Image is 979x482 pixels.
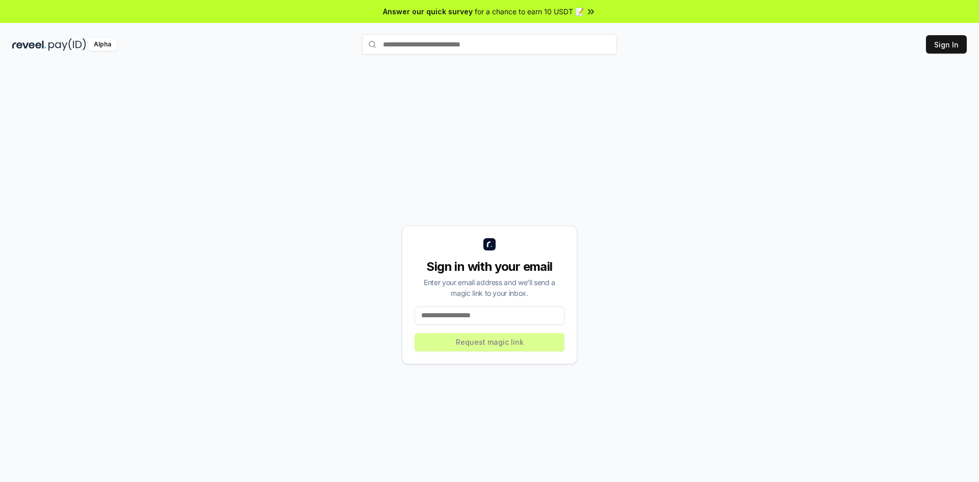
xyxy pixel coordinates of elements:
[88,38,117,51] div: Alpha
[48,38,86,51] img: pay_id
[12,38,46,51] img: reveel_dark
[415,277,564,298] div: Enter your email address and we’ll send a magic link to your inbox.
[383,6,473,17] span: Answer our quick survey
[926,35,967,54] button: Sign In
[483,238,496,250] img: logo_small
[475,6,584,17] span: for a chance to earn 10 USDT 📝
[415,259,564,275] div: Sign in with your email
